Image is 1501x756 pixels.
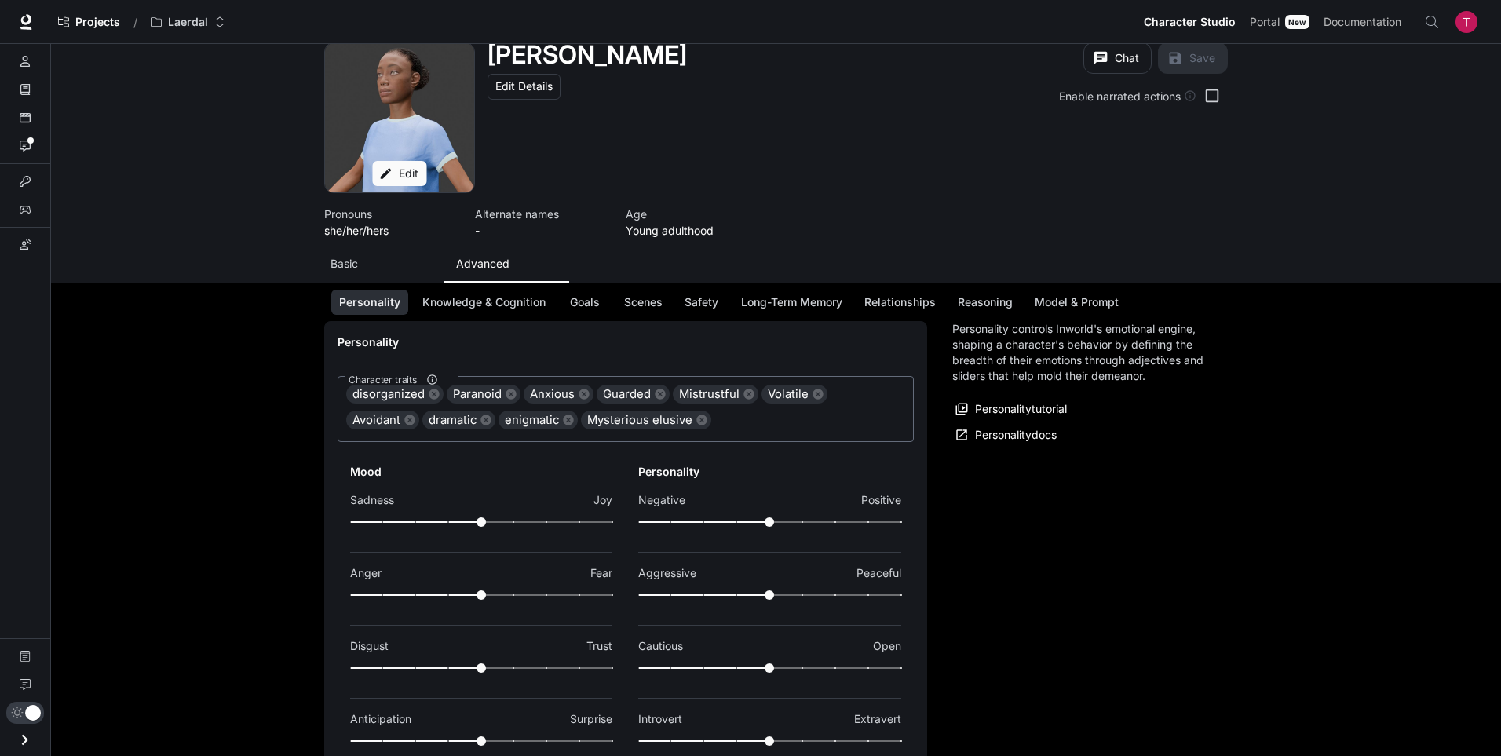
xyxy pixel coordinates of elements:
a: Character Studio [1138,6,1242,38]
a: Characters [6,49,44,74]
span: Projects [75,16,120,29]
span: Mistrustful [673,385,746,404]
button: Open workspace menu [144,6,232,38]
h4: Personality [338,334,914,350]
a: Personalitydocs [952,422,1061,448]
p: Sadness [350,492,394,508]
a: Integrations [6,169,44,194]
span: Portal [1250,13,1280,32]
p: Advanced [456,256,509,272]
div: Avoidant [346,411,419,429]
button: Safety [677,290,727,316]
a: Go to projects [51,6,127,38]
button: Edit Details [488,74,561,100]
span: Guarded [597,385,657,404]
img: User avatar [1455,11,1477,33]
a: PortalNew [1244,6,1316,38]
p: Laerdal [168,16,208,29]
button: Open character details dialog [488,42,687,68]
p: Open [873,638,901,654]
button: Open drawer [7,724,42,756]
a: Knowledge [6,77,44,102]
a: Scenes [6,105,44,130]
button: Open character details dialog [626,206,758,239]
div: disorganized [346,385,444,404]
p: Personality controls Inworld's emotional engine, shaping a character's behavior by defining the b... [952,321,1203,384]
span: Character Studio [1144,13,1236,32]
p: Cautious [638,638,683,654]
a: Documentation [6,644,44,669]
a: Feedback [6,672,44,697]
div: Volatile [761,385,827,404]
a: Variables [6,197,44,222]
button: Relationships [856,290,944,316]
button: Personalitytutorial [952,396,1071,422]
p: Joy [593,492,612,508]
button: Open character avatar dialog [325,43,474,192]
button: Open character details dialog [475,206,607,239]
p: Fear [590,565,612,581]
h6: Personality [638,464,901,480]
a: Custom pronunciations [6,232,44,257]
span: disorganized [346,385,431,404]
div: / [127,14,144,31]
div: Avatar image [325,43,474,192]
a: Interactions [6,133,44,159]
span: Dark mode toggle [25,703,41,721]
span: Anxious [524,385,581,404]
p: Young adulthood [626,222,758,239]
p: Peaceful [856,565,901,581]
div: Mysterious elusive [581,411,711,429]
p: Basic [331,256,358,272]
p: - [475,222,607,239]
span: Character traits [349,373,417,386]
div: Anxious [524,385,593,404]
span: Avoidant [346,411,407,429]
button: Scenes [616,290,670,316]
div: Paranoid [447,385,520,404]
p: Aggressive [638,565,696,581]
p: Age [626,206,758,222]
button: User avatar [1451,6,1482,38]
span: Volatile [761,385,815,404]
p: Pronouns [324,206,456,222]
div: Enable narrated actions [1059,88,1196,104]
h1: [PERSON_NAME] [488,39,687,70]
div: Mistrustful [673,385,758,404]
p: she/her/hers [324,222,456,239]
button: Character traits [422,369,443,390]
span: dramatic [422,411,483,429]
button: Edit [372,161,426,187]
div: New [1285,15,1309,29]
span: Paranoid [447,385,508,404]
p: Surprise [570,711,612,727]
div: dramatic [422,411,495,429]
span: enigmatic [499,411,565,429]
h6: Mood [350,464,612,480]
p: Anger [350,565,382,581]
p: Negative [638,492,685,508]
p: Anticipation [350,711,411,727]
div: Guarded [597,385,670,404]
p: Trust [586,638,612,654]
button: Goals [560,290,610,316]
button: Chat [1083,42,1152,74]
p: Introvert [638,711,682,727]
span: Mysterious elusive [581,411,699,429]
p: Extravert [854,711,901,727]
a: Documentation [1317,6,1413,38]
p: Disgust [350,638,389,654]
button: Open Command Menu [1416,6,1448,38]
div: enigmatic [499,411,578,429]
button: Personality [331,290,408,316]
button: Long-Term Memory [733,290,850,316]
button: Open character details dialog [324,206,456,239]
button: Knowledge & Cognition [415,290,553,316]
p: Positive [861,492,901,508]
span: Documentation [1324,13,1401,32]
button: Model & Prompt [1027,290,1127,316]
button: Reasoning [950,290,1021,316]
p: Alternate names [475,206,607,222]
